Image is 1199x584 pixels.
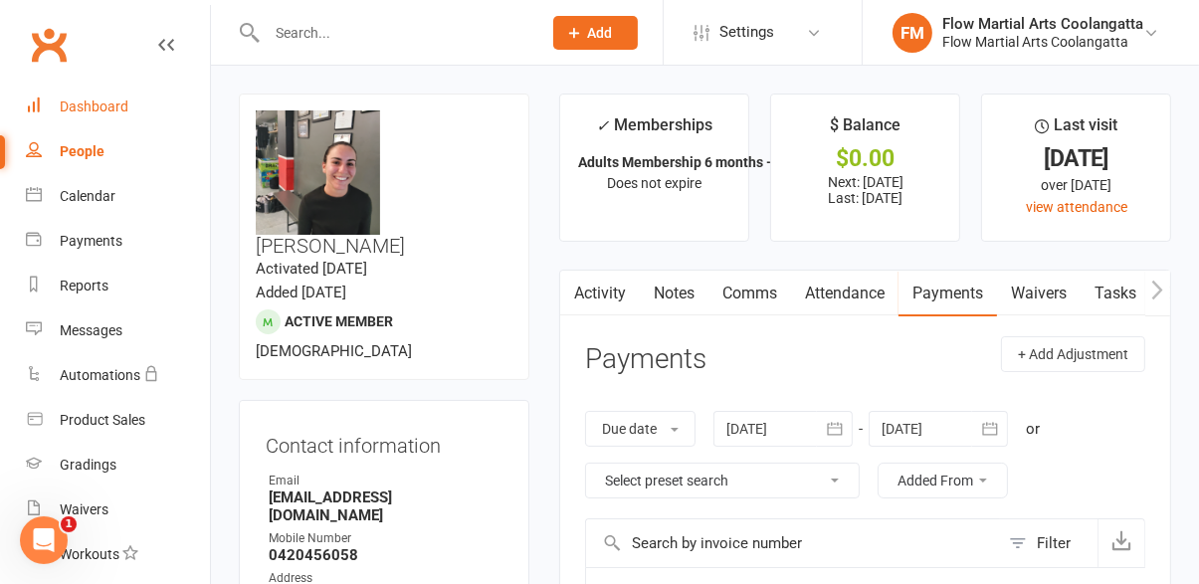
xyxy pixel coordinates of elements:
button: Filter [999,519,1098,567]
div: Flow Martial Arts Coolangatta [942,33,1143,51]
strong: 0420456058 [269,546,502,564]
h3: Contact information [266,427,502,457]
a: Tasks [1081,271,1150,316]
a: Payments [26,219,210,264]
input: Search... [261,19,527,47]
strong: [EMAIL_ADDRESS][DOMAIN_NAME] [269,488,502,524]
div: FM [893,13,932,53]
a: Payments [899,271,997,316]
button: Added From [878,463,1008,498]
button: Due date [585,411,696,447]
a: Gradings [26,443,210,487]
iframe: Intercom live chat [20,516,68,564]
div: Memberships [596,112,712,149]
a: Product Sales [26,398,210,443]
time: Added [DATE] [256,284,346,301]
a: Automations [26,353,210,398]
a: Calendar [26,174,210,219]
div: Payments [60,233,122,249]
div: Workouts [60,546,119,562]
span: Active member [285,313,393,329]
a: Attendance [791,271,899,316]
div: $ Balance [830,112,900,148]
div: Messages [60,322,122,338]
a: Comms [708,271,791,316]
a: view attendance [1026,199,1127,215]
span: Add [588,25,613,41]
div: Reports [60,278,108,293]
i: ✓ [596,116,609,135]
div: Waivers [60,501,108,517]
div: [DATE] [1000,148,1152,169]
div: Gradings [60,457,116,473]
div: $0.00 [789,148,941,169]
div: or [1026,417,1040,441]
a: Workouts [26,532,210,577]
div: Dashboard [60,98,128,114]
strong: Adults Membership 6 months - Fortnightly [578,154,845,170]
div: Product Sales [60,412,145,428]
img: image1659343472.png [256,110,380,235]
a: Clubworx [24,20,74,70]
a: Waivers [997,271,1081,316]
h3: Payments [585,344,706,375]
a: Dashboard [26,85,210,129]
button: Add [553,16,638,50]
div: Flow Martial Arts Coolangatta [942,15,1143,33]
div: Email [269,472,502,490]
a: Notes [640,271,708,316]
div: Filter [1037,531,1071,555]
a: Reports [26,264,210,308]
span: [DEMOGRAPHIC_DATA] [256,342,412,360]
div: Last visit [1035,112,1117,148]
div: Calendar [60,188,115,204]
div: People [60,143,104,159]
a: Messages [26,308,210,353]
p: Next: [DATE] Last: [DATE] [789,174,941,206]
div: over [DATE] [1000,174,1152,196]
div: Automations [60,367,140,383]
a: Activity [560,271,640,316]
input: Search by invoice number [586,519,999,567]
div: Mobile Number [269,529,502,548]
a: Waivers [26,487,210,532]
button: + Add Adjustment [1001,336,1145,372]
span: Does not expire [607,175,701,191]
h3: [PERSON_NAME] [256,110,512,257]
time: Activated [DATE] [256,260,367,278]
a: People [26,129,210,174]
span: Settings [719,10,774,55]
span: 1 [61,516,77,532]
